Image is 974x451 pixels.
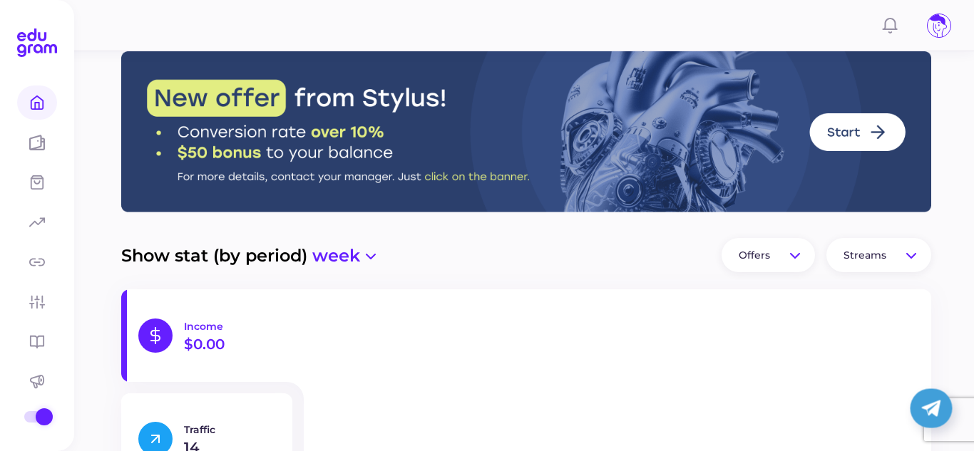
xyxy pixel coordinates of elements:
p: Income [184,320,275,333]
span: week [312,245,360,266]
img: Stylus Banner [121,51,931,212]
p: Traffic [184,423,275,436]
div: Show stat (by period) [121,238,931,272]
button: Income$0.00 [121,289,292,381]
span: Offers [739,249,770,261]
p: $0.00 [184,337,275,351]
span: Streams [844,249,886,261]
